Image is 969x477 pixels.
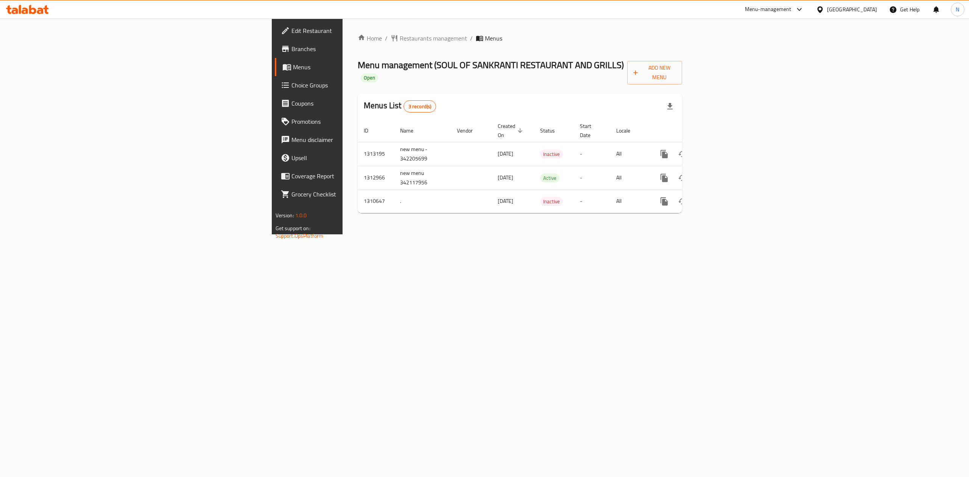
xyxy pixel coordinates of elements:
[745,5,791,14] div: Menu-management
[457,126,483,135] span: Vendor
[610,166,649,190] td: All
[673,145,692,163] button: Change Status
[574,142,610,166] td: -
[276,223,310,233] span: Get support on:
[661,97,679,115] div: Export file
[358,34,682,43] nav: breadcrumb
[498,149,513,159] span: [DATE]
[649,119,734,142] th: Actions
[956,5,959,14] span: N
[574,166,610,190] td: -
[276,231,324,241] a: Support.OpsPlatform
[291,44,428,53] span: Branches
[655,192,673,210] button: more
[498,196,513,206] span: [DATE]
[293,62,428,72] span: Menus
[627,61,682,84] button: Add New Menu
[291,171,428,181] span: Coverage Report
[403,100,436,112] div: Total records count
[498,173,513,182] span: [DATE]
[291,81,428,90] span: Choice Groups
[275,112,434,131] a: Promotions
[275,22,434,40] a: Edit Restaurant
[275,58,434,76] a: Menus
[404,103,436,110] span: 3 record(s)
[364,100,436,112] h2: Menus List
[275,185,434,203] a: Grocery Checklist
[291,153,428,162] span: Upsell
[655,169,673,187] button: more
[275,131,434,149] a: Menu disclaimer
[291,135,428,144] span: Menu disclaimer
[574,190,610,213] td: -
[276,210,294,220] span: Version:
[275,149,434,167] a: Upsell
[275,167,434,185] a: Coverage Report
[540,174,559,182] span: Active
[291,26,428,35] span: Edit Restaurant
[291,117,428,126] span: Promotions
[673,192,692,210] button: Change Status
[610,190,649,213] td: All
[633,63,676,82] span: Add New Menu
[275,76,434,94] a: Choice Groups
[827,5,877,14] div: [GEOGRAPHIC_DATA]
[291,190,428,199] span: Grocery Checklist
[498,122,525,140] span: Created On
[540,126,565,135] span: Status
[470,34,473,43] li: /
[540,150,563,159] span: Inactive
[295,210,307,220] span: 1.0.0
[610,142,649,166] td: All
[580,122,601,140] span: Start Date
[358,119,734,213] table: enhanced table
[616,126,640,135] span: Locale
[540,173,559,182] div: Active
[364,126,378,135] span: ID
[275,94,434,112] a: Coupons
[485,34,502,43] span: Menus
[400,126,423,135] span: Name
[358,56,624,73] span: Menu management ( SOUL OF SANKRANTI RESTAURANT AND GRILLS )
[655,145,673,163] button: more
[540,197,563,206] span: Inactive
[291,99,428,108] span: Coupons
[673,169,692,187] button: Change Status
[275,40,434,58] a: Branches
